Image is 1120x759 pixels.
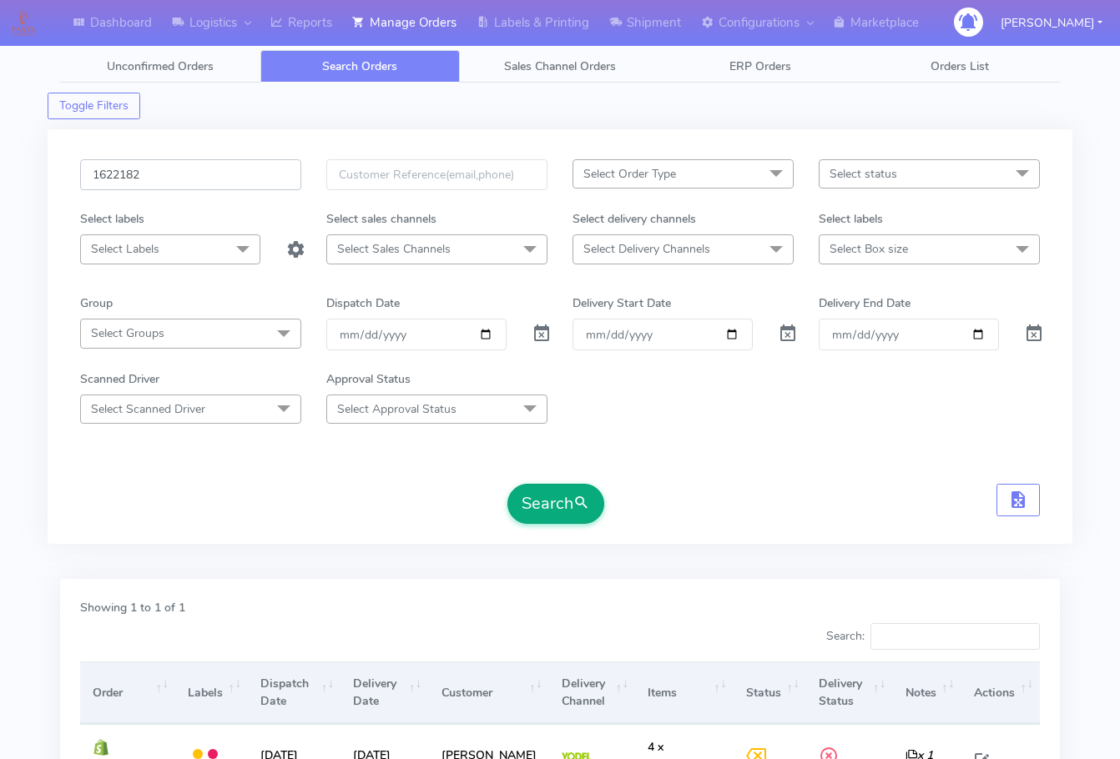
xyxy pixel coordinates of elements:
[322,58,397,74] span: Search Orders
[326,294,400,312] label: Dispatch Date
[326,370,411,388] label: Approval Status
[80,661,175,724] th: Order: activate to sort column ascending
[830,166,897,182] span: Select status
[635,661,734,724] th: Items: activate to sort column ascending
[573,210,696,228] label: Select delivery channels
[826,623,1040,650] label: Search:
[870,623,1040,650] input: Search:
[175,661,248,724] th: Labels: activate to sort column ascending
[80,599,185,616] label: Showing 1 to 1 of 1
[830,241,908,257] span: Select Box size
[93,739,109,756] img: shopify.png
[326,159,547,190] input: Customer Reference(email,phone)
[337,241,451,257] span: Select Sales Channels
[931,58,989,74] span: Orders List
[337,401,457,417] span: Select Approval Status
[91,401,205,417] span: Select Scanned Driver
[549,661,636,724] th: Delivery Channel: activate to sort column ascending
[961,661,1040,724] th: Actions: activate to sort column ascending
[734,661,806,724] th: Status: activate to sort column ascending
[326,210,436,228] label: Select sales channels
[988,6,1115,40] button: [PERSON_NAME]
[341,661,428,724] th: Delivery Date: activate to sort column ascending
[91,325,164,341] span: Select Groups
[819,210,883,228] label: Select labels
[583,241,710,257] span: Select Delivery Channels
[583,166,676,182] span: Select Order Type
[893,661,961,724] th: Notes: activate to sort column ascending
[80,210,144,228] label: Select labels
[80,294,113,312] label: Group
[573,294,671,312] label: Delivery Start Date
[80,370,159,388] label: Scanned Driver
[60,50,1060,83] ul: Tabs
[91,241,159,257] span: Select Labels
[504,58,616,74] span: Sales Channel Orders
[248,661,341,724] th: Dispatch Date: activate to sort column ascending
[819,294,911,312] label: Delivery End Date
[806,661,893,724] th: Delivery Status: activate to sort column ascending
[428,661,548,724] th: Customer: activate to sort column ascending
[80,159,301,190] input: Order Id
[729,58,791,74] span: ERP Orders
[507,484,604,524] button: Search
[48,93,140,119] button: Toggle Filters
[107,58,214,74] span: Unconfirmed Orders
